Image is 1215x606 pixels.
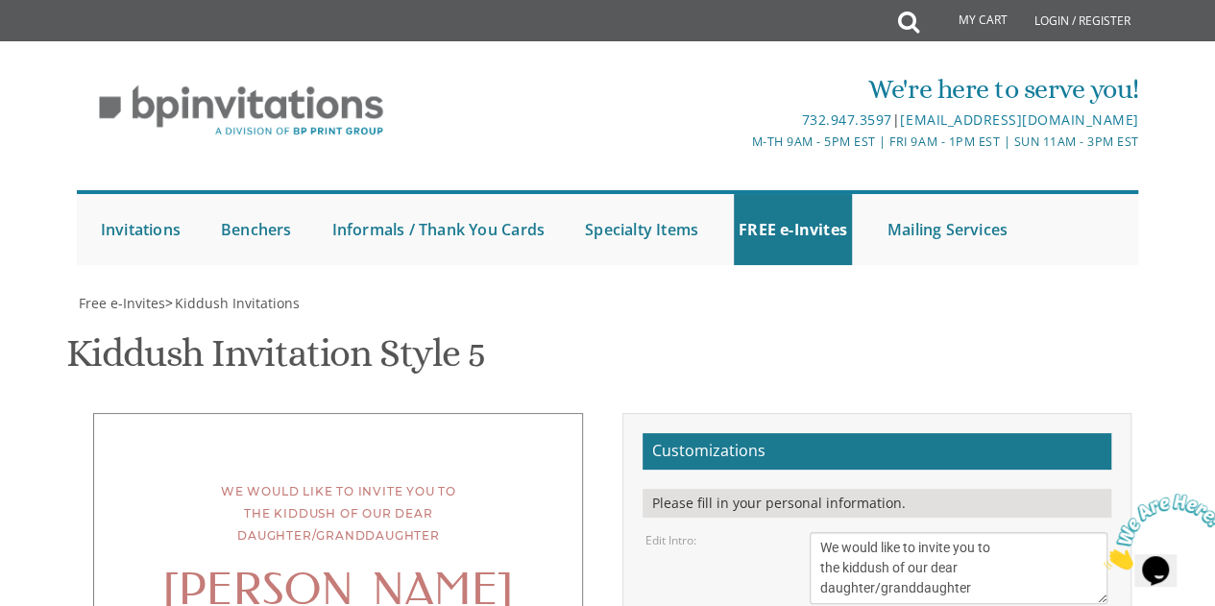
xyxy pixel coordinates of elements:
[133,580,544,602] div: [PERSON_NAME]
[802,110,892,129] a: 732.947.3597
[133,481,544,546] div: We would like to invite you to the kiddush of our dear daughter/granddaughter
[643,489,1111,518] div: Please fill in your personal information.
[8,8,127,84] img: Chat attention grabber
[431,132,1138,152] div: M-Th 9am - 5pm EST | Fri 9am - 1pm EST | Sun 11am - 3pm EST
[77,71,406,151] img: BP Invitation Loft
[917,2,1021,40] a: My Cart
[165,294,300,312] span: >
[883,194,1012,265] a: Mailing Services
[643,433,1111,470] h2: Customizations
[431,109,1138,132] div: |
[734,194,852,265] a: FREE e-Invites
[900,110,1138,129] a: [EMAIL_ADDRESS][DOMAIN_NAME]
[328,194,549,265] a: Informals / Thank You Cards
[66,332,485,389] h1: Kiddush Invitation Style 5
[173,294,300,312] a: Kiddush Invitations
[810,532,1108,604] textarea: We would like to invite you to the kiddush of our dear daughter/granddaughter
[216,194,297,265] a: Benchers
[431,70,1138,109] div: We're here to serve you!
[96,194,185,265] a: Invitations
[77,294,165,312] a: Free e-Invites
[175,294,300,312] span: Kiddush Invitations
[79,294,165,312] span: Free e-Invites
[645,532,696,548] label: Edit Intro:
[1096,486,1215,577] iframe: chat widget
[580,194,703,265] a: Specialty Items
